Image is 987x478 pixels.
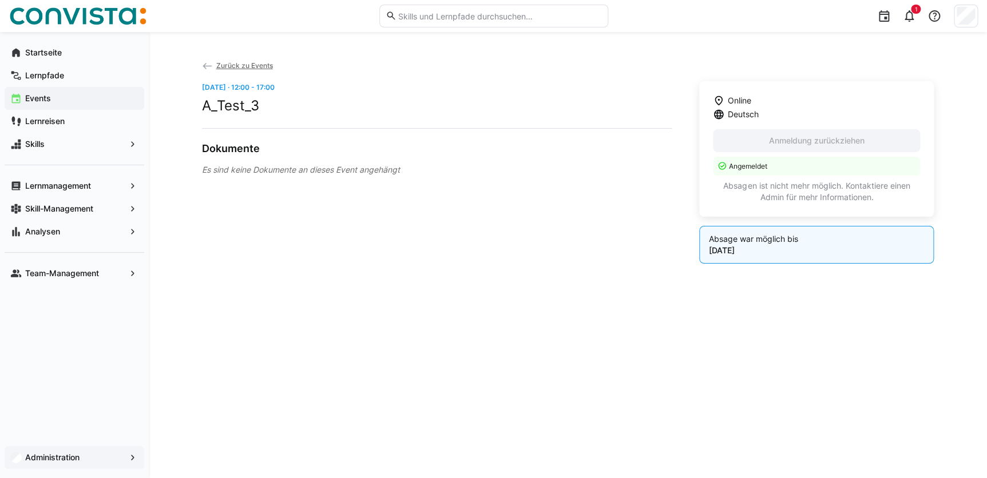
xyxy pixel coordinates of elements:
[728,109,759,120] span: Deutsch
[713,180,921,203] p: Absagen ist nicht mehr möglich. Kontaktiere einen Admin für mehr Informationen.
[216,61,272,70] span: Zurück zu Events
[202,61,273,70] a: Zurück zu Events
[709,233,925,245] p: Absage war möglich bis
[709,245,925,256] p: [DATE]
[713,129,921,152] button: Anmeldung zurückziehen
[397,11,601,21] input: Skills und Lernpfade durchsuchen…
[202,83,275,91] span: [DATE] · 12:00 - 17:00
[202,142,672,155] h3: Dokumente
[914,6,917,13] span: 1
[767,135,866,146] span: Anmeldung zurückziehen
[728,95,751,106] span: Online
[202,164,672,176] div: Es sind keine Dokumente an dieses Event angehängt
[729,161,914,171] p: Angemeldet
[202,97,672,114] h2: A_Test_3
